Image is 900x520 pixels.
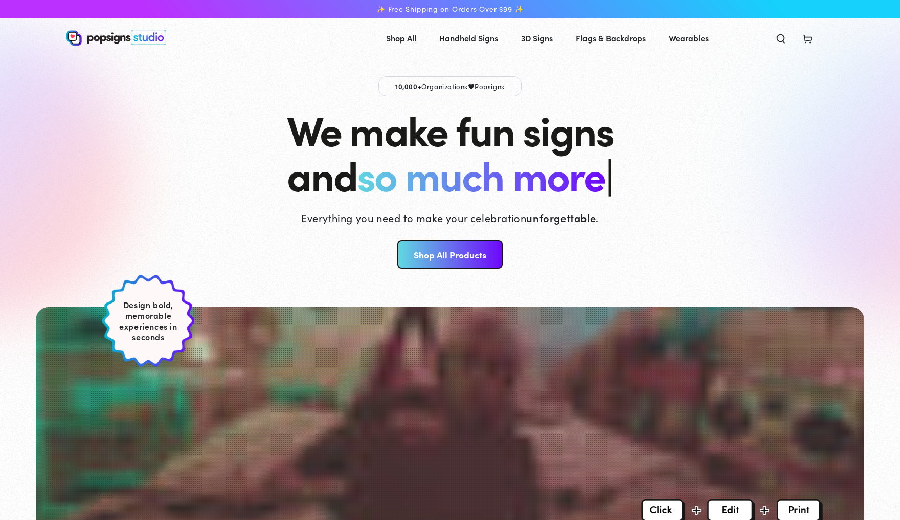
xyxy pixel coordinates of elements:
a: Shop All Products [397,240,502,269]
summary: Search our site [768,27,794,49]
span: Handheld Signs [439,31,498,46]
span: 3D Signs [521,31,553,46]
span: Shop All [386,31,416,46]
h1: We make fun signs and [287,106,613,197]
span: 10,000+ [395,81,421,91]
a: Wearables [661,25,716,52]
a: Flags & Backdrops [568,25,654,52]
span: Flags & Backdrops [576,31,646,46]
strong: unforgettable [526,210,596,225]
a: 3D Signs [513,25,560,52]
p: Everything you need to make your celebration . [301,210,599,225]
a: Handheld Signs [432,25,506,52]
span: ✨ Free Shipping on Orders Over $99 ✨ [376,5,524,14]
span: so much more [357,145,605,202]
p: Organizations Popsigns [378,76,522,96]
a: Shop All [378,25,424,52]
span: Wearables [669,31,709,46]
span: | [605,145,613,203]
img: Popsigns Studio [66,30,166,46]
